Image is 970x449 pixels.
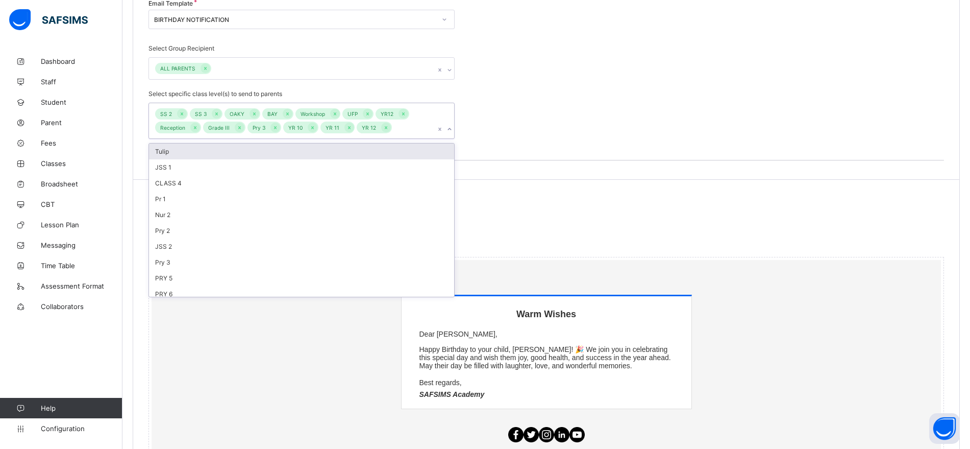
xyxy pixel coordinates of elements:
[149,270,454,286] div: PRY 5
[41,200,122,208] span: CBT
[376,108,399,120] div: YR12
[41,262,122,270] span: Time Table
[342,108,363,120] div: UFP
[149,286,454,302] div: PRY 6
[262,108,283,120] div: BAY
[283,122,308,133] div: YR 10
[320,122,344,133] div: YR 11
[41,180,122,188] span: Broadsheet
[203,122,235,133] div: Grade III
[149,239,454,254] div: JSS 2
[41,302,122,311] span: Collaborators
[357,122,381,133] div: YR 12
[539,427,554,442] img: instagram_alt.png
[41,241,122,249] span: Messaging
[155,122,190,133] div: Reception
[419,390,485,398] b: SAFSIMS Academy
[149,144,454,159] div: Tulip
[419,345,674,370] p: Happy Birthday to your child, [PERSON_NAME]! 🎉 We join you in celebrating this special day and wi...
[41,282,122,290] span: Assessment Format
[148,90,282,98] span: Select specific class level(s) to send to parents
[41,139,122,147] span: Fees
[149,159,454,175] div: JSS 1
[149,191,454,207] div: Pr 1
[419,330,674,338] p: Dear [PERSON_NAME],
[149,207,454,223] div: Nur 2
[155,108,177,120] div: SS 2
[41,424,122,433] span: Configuration
[295,108,330,120] div: Workshop
[569,427,585,442] img: youtube_alt.png
[9,9,88,31] img: safsims
[190,108,212,120] div: SS 3
[419,377,674,400] p: Best regards,
[508,427,524,442] img: facebook_alt.png
[149,254,454,270] div: Pry 3
[41,404,122,412] span: Help
[41,221,122,229] span: Lesson Plan
[41,78,122,86] span: Staff
[41,98,122,106] span: Student
[149,223,454,239] div: Pry 2
[41,57,122,65] span: Dashboard
[524,427,539,442] img: twitter_alt.png
[154,16,436,23] div: BIRTHDAY NOTIFICATION
[41,119,122,127] span: Parent
[41,159,122,168] span: Classes
[554,427,569,442] img: linkedin_alt.png
[148,44,214,52] span: Select Group Recipient
[155,63,201,75] div: ALL PARENTS
[247,122,270,133] div: Pry 3
[929,413,960,444] button: Open asap
[225,108,250,120] div: OAKY
[419,309,674,320] h1: Warm Wishes
[149,175,454,191] div: CLASS 4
